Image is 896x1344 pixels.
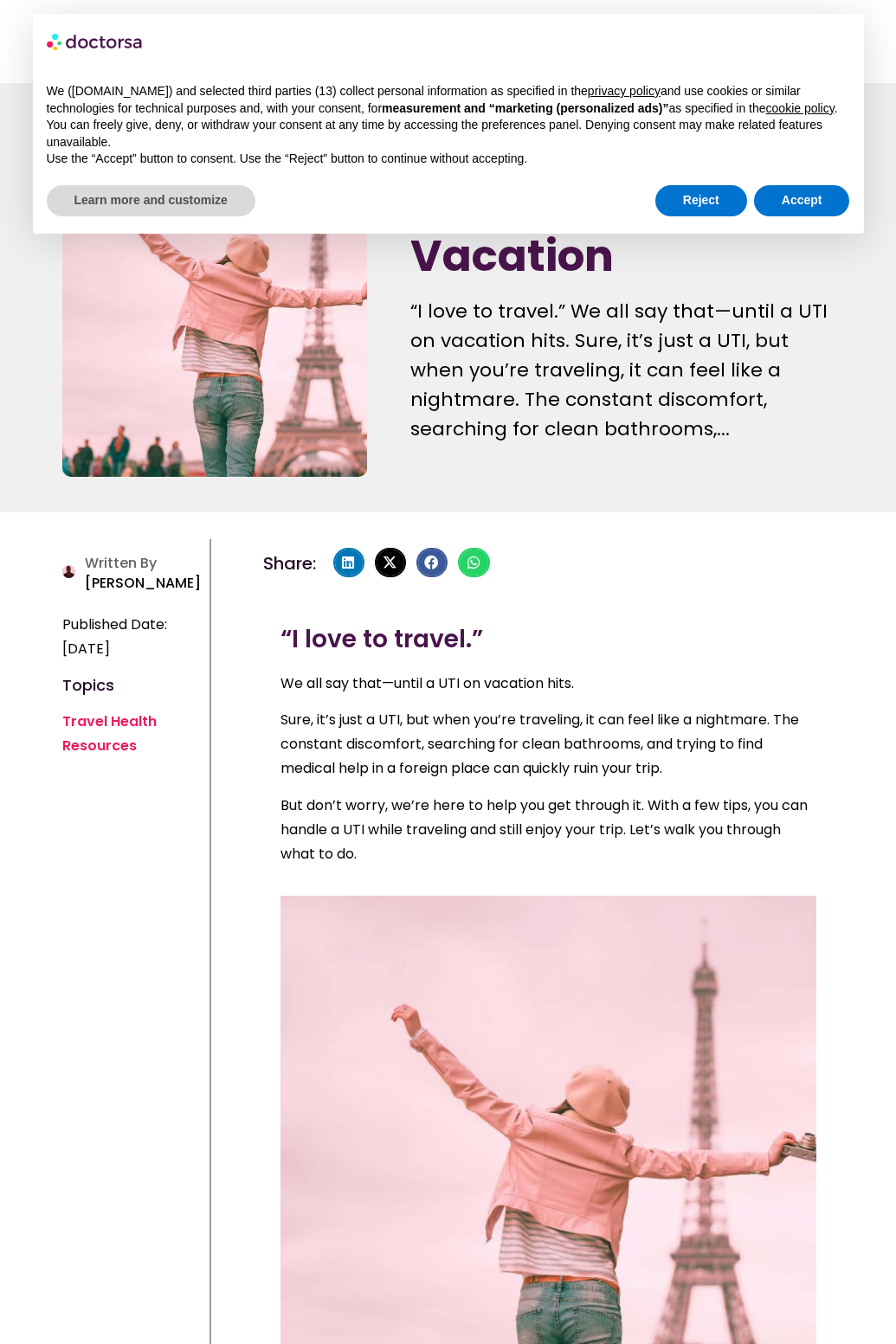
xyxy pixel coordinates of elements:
[62,711,157,756] a: Travel Health Resources
[47,185,255,216] button: Learn more and customize
[410,297,834,444] p: “I love to travel.” We all say that—until a UTI on vacation hits. Sure, it’s just a UTI, but when...
[655,185,747,216] button: Reject
[47,28,144,55] img: logo
[280,621,816,658] h3: “I love to travel.”
[754,185,850,216] button: Accept
[280,794,816,866] p: But don’t worry, we’re here to help you get through it. With a few tips, you can handle a UTI whi...
[85,571,201,595] p: [PERSON_NAME]
[85,555,201,571] h4: Written By
[62,119,366,477] img: A happy traveler in France enjoys her stay in Paris, free from UTI symptoms because she knows wha...
[280,708,816,781] p: Sure, it’s just a UTI, but when you’re traveling, it can feel like a nightmare. The constant disc...
[263,555,316,572] h4: Share:
[333,548,364,577] div: Share on linkedin
[62,678,201,692] h4: Topics
[410,139,834,280] h1: What to Do if You Get a UTI on Vacation
[382,101,668,115] strong: measurement and “marketing (personalized ads)”
[458,548,489,577] div: Share on whatsapp
[416,548,448,577] div: Share on facebook
[62,613,201,661] span: Published Date: [DATE]
[375,548,406,577] div: Share on x-twitter
[766,101,835,115] a: cookie policy
[47,117,850,151] p: You can freely give, deny, or withdraw your consent at any time by accessing the preferences pane...
[47,83,850,117] p: We ([DOMAIN_NAME]) and selected third parties (13) collect personal information as specified in t...
[588,84,661,98] a: privacy policy
[47,151,850,168] p: Use the “Accept” button to consent. Use the “Reject” button to continue without accepting.
[280,672,816,696] p: We all say that—until a UTI on vacation hits.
